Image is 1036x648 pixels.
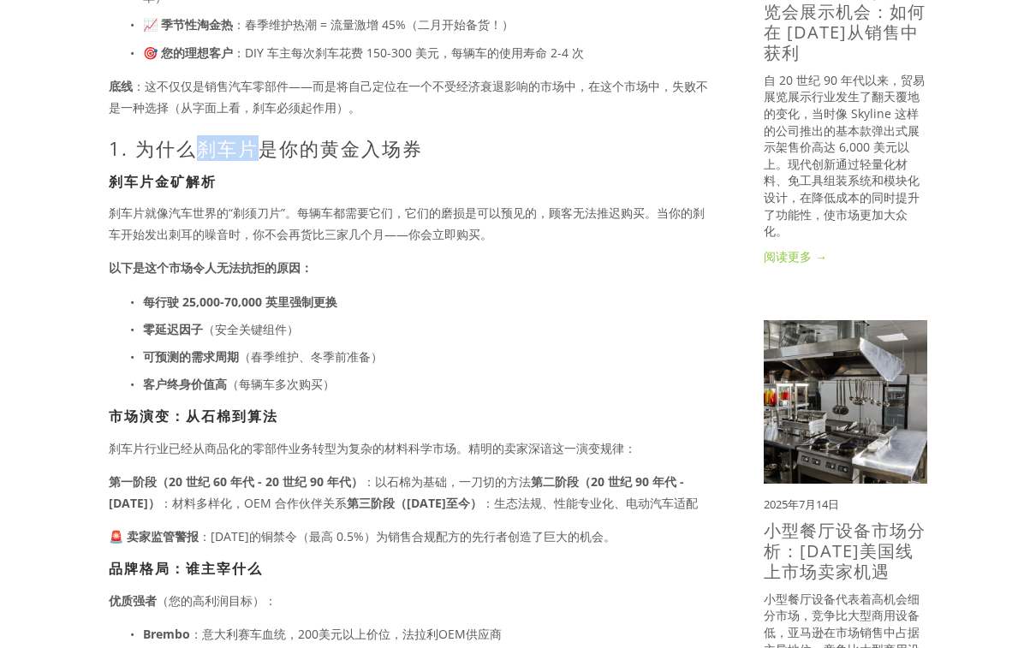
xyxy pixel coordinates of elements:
font: 以下是这个市场令人无法抗拒的原因： [109,259,313,276]
font: 自 20 世纪 90 年代以来，贸易展览展示行业发生了翻天覆地的变化，当时像 Skyline 这样的公司推出的基本款弹出式展示架售价高达 6,000 美元以上。现代创新通过轻量化材料、免工具组装... [764,72,925,239]
font: ：生态法规、性能专业化、电动汽车适配 [482,495,698,511]
font: 第一阶段（20 世纪 60 年代 - 20 世纪 90 年代） [109,473,363,490]
font: 📈 季节性淘金热 [143,16,233,33]
font: 零延迟因子 [143,321,203,337]
font: 第二阶段（20 世纪 90 年代 - [DATE]） [109,473,688,511]
font: 可预测的需求周期 [143,348,239,365]
font: 优质强者 [109,592,157,609]
font: ：这不仅仅是销售汽车零部件——而是将自己定位在一个不受经济衰退影响的市场中，在这个市场中，失败不是一种选择（从字面上看，刹车必须起作用）。 [109,78,708,116]
font: Brembo [143,626,190,642]
font: 市场演变：从石棉到算法 [109,407,278,426]
img: 小型餐厅设备市场分析：2025年美国线上市场卖家机遇 [764,320,927,484]
font: ：DIY 车主每次刹车花费 150-300 美元，每辆车的使用寿命 2-4 次 [233,45,584,61]
font: ：以石棉为基础，一刀切的方法 [363,473,531,490]
font: ：意大利赛车血统，200美元以上价位，法拉利OEM供应商 [190,626,502,642]
font: ：[DATE]的铜禁令（最高 0.5%）为销售合规配方的先行者创造了巨大的机会。 [199,528,616,544]
font: （每辆车多次购买） [227,376,335,392]
font: 品牌格局：谁主宰什么 [109,559,263,579]
font: 刹车片金矿解析 [109,172,217,192]
font: 每行驶 25,000-70,000 英里强制更换 [143,294,337,310]
font: ：春季维护热潮 = 流量激增 45%（二月开始备货！） [233,16,514,33]
font: 底线 [109,78,133,94]
font: 阅读更多 → [764,248,827,265]
font: 1. 为什么刹车片是你的黄金入场券 [109,135,423,161]
font: （安全关键组件） [203,321,299,337]
font: ：材料多样化，OEM 合作伙伴关系 [160,495,347,511]
font: 客户终身价值高 [143,376,227,392]
font: 刹车片行业已经从商品化的零部件业务转型为复杂的材料科学市场。精明的卖家深谙这一演变规律： [109,440,636,456]
a: 阅读更多 → [764,248,927,265]
a: 小型餐厅设备市场分析：[DATE]美国线上市场卖家机遇 [764,519,926,583]
font: 🚨 卖家监管警报 [109,528,199,544]
font: 🎯 您的理想客户 [143,45,233,61]
font: 刹车片就像汽车世界的“剃须刀片”。每辆车都需要它们，它们的磨损是可以预见的，顾客无法推迟购买。当你的刹车开始发出刺耳的噪音时，你不会再货比三家几个月——你会立即购买。 [109,205,705,242]
font: （您的高利润目标）： [157,592,277,609]
font: 第三阶段（[DATE]至今） [347,495,482,511]
font: 2025年7月14日 [764,496,839,512]
font: （春季维护、冬季前准备） [239,348,383,365]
